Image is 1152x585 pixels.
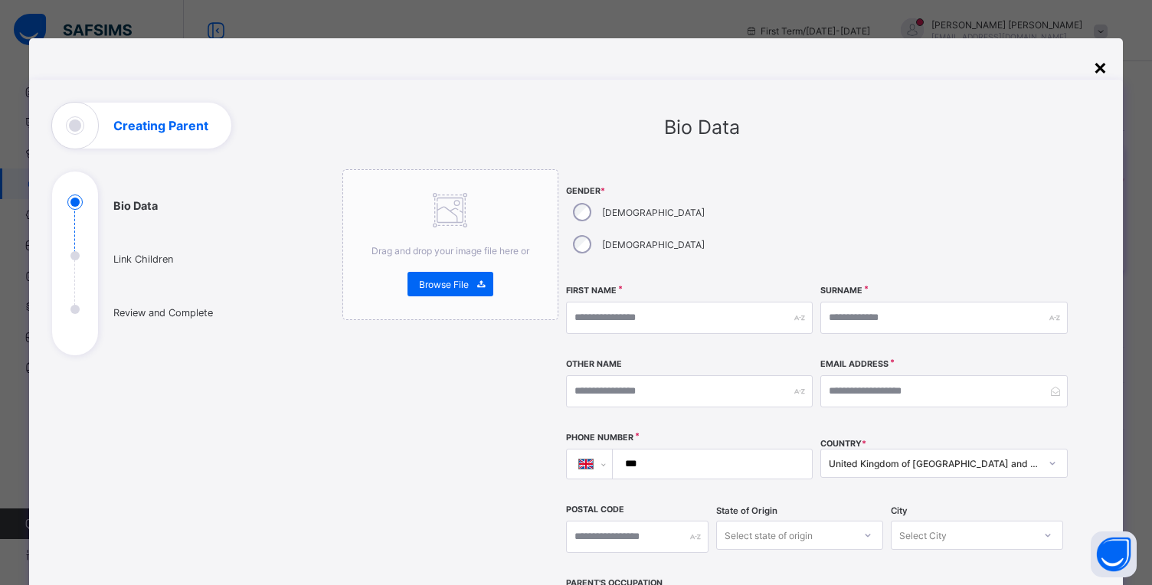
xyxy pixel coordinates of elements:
[716,505,777,516] span: State of Origin
[1091,531,1137,577] button: Open asap
[891,505,908,516] span: City
[419,279,469,290] span: Browse File
[602,207,705,218] label: [DEMOGRAPHIC_DATA]
[820,439,866,449] span: COUNTRY
[664,116,740,139] span: Bio Data
[566,505,624,515] label: Postal Code
[829,458,1039,469] div: United Kingdom of [GEOGRAPHIC_DATA] and [GEOGRAPHIC_DATA]
[566,286,617,296] label: First Name
[371,245,529,257] span: Drag and drop your image file here or
[113,119,208,132] h1: Creating Parent
[566,359,622,369] label: Other Name
[725,521,813,550] div: Select state of origin
[602,239,705,250] label: [DEMOGRAPHIC_DATA]
[566,433,633,443] label: Phone Number
[566,186,813,196] span: Gender
[820,286,862,296] label: Surname
[820,359,889,369] label: Email Address
[899,521,947,550] div: Select City
[342,169,558,320] div: Drag and drop your image file here orBrowse File
[1093,54,1108,80] div: ×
